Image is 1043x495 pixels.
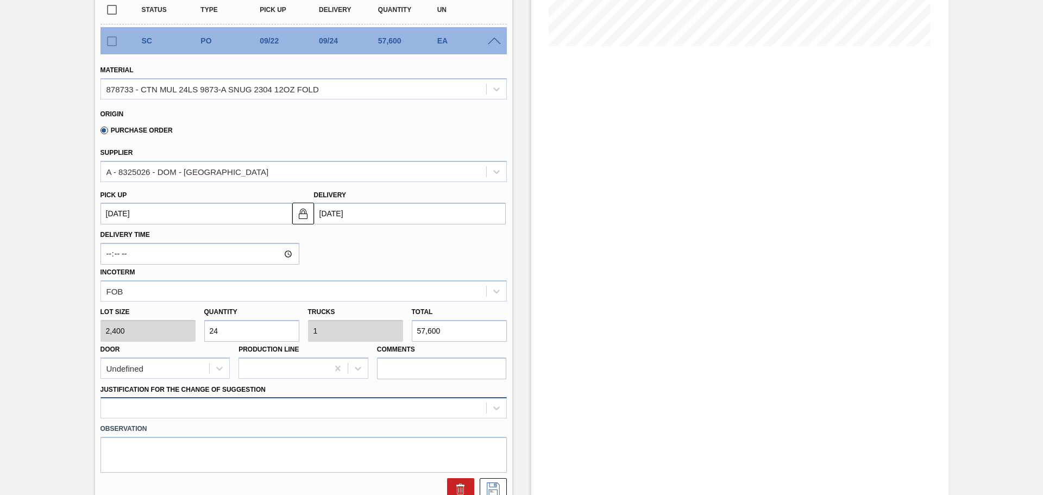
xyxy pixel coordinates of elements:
label: Purchase Order [100,127,173,134]
div: 09/24/2025 [316,36,382,45]
label: Quantity [204,308,237,316]
button: locked [292,203,314,224]
div: Undefined [106,364,143,373]
div: Suggestion Created [139,36,205,45]
div: Type [198,6,263,14]
input: mm/dd/yyyy [100,203,292,224]
div: Pick up [257,6,323,14]
div: 878733 - CTN MUL 24LS 9873-A SNUG 2304 12OZ FOLD [106,84,319,93]
label: Supplier [100,149,133,156]
div: 09/22/2025 [257,36,323,45]
label: Delivery Time [100,227,299,243]
label: Comments [377,342,507,358]
div: A - 8325026 - DOM - [GEOGRAPHIC_DATA] [106,167,269,176]
label: Incoterm [100,268,135,276]
label: Origin [100,110,124,118]
div: UN [435,6,500,14]
div: Quantity [375,6,441,14]
label: Material [100,66,134,74]
label: Production Line [238,346,299,353]
div: 57,600 [375,36,441,45]
label: Pick up [100,191,127,199]
label: Lot size [100,304,196,320]
input: mm/dd/yyyy [314,203,506,224]
div: Status [139,6,205,14]
div: Purchase order [198,36,263,45]
label: Justification for the Change of Suggestion [100,386,266,393]
img: locked [297,207,310,220]
label: Observation [100,421,507,437]
label: Door [100,346,120,353]
div: EA [435,36,500,45]
label: Trucks [308,308,335,316]
div: FOB [106,286,123,296]
label: Total [412,308,433,316]
div: Delivery [316,6,382,14]
label: Delivery [314,191,347,199]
